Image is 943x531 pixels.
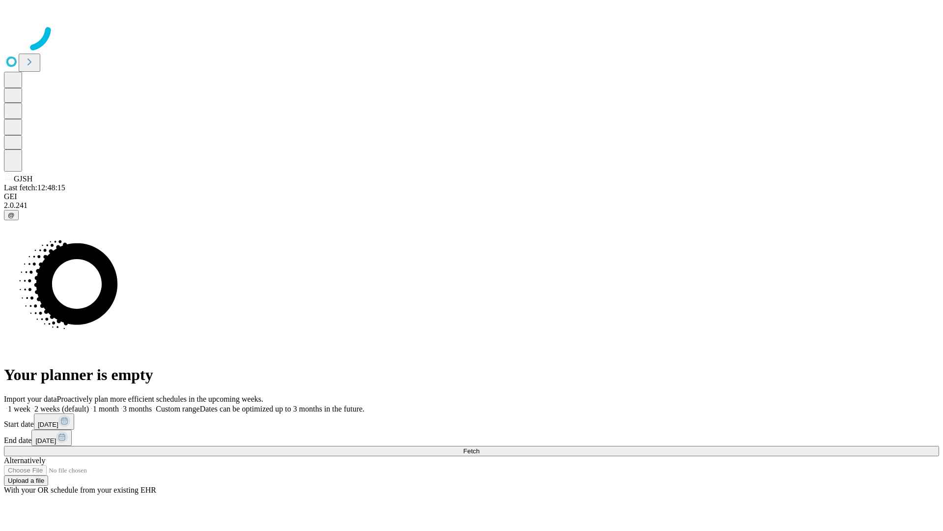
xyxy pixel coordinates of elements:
[4,486,156,494] span: With your OR schedule from your existing EHR
[4,366,939,384] h1: Your planner is empty
[4,192,939,201] div: GEI
[34,405,89,413] span: 2 weeks (default)
[4,183,65,192] span: Last fetch: 12:48:15
[4,210,19,220] button: @
[8,211,15,219] span: @
[31,430,72,446] button: [DATE]
[38,421,58,428] span: [DATE]
[4,413,939,430] div: Start date
[4,201,939,210] div: 2.0.241
[123,405,152,413] span: 3 months
[8,405,30,413] span: 1 week
[4,475,48,486] button: Upload a file
[200,405,364,413] span: Dates can be optimized up to 3 months in the future.
[4,430,939,446] div: End date
[34,413,74,430] button: [DATE]
[156,405,199,413] span: Custom range
[57,395,263,403] span: Proactively plan more efficient schedules in the upcoming weeks.
[4,456,45,465] span: Alternatively
[35,437,56,444] span: [DATE]
[14,175,32,183] span: GJSH
[93,405,119,413] span: 1 month
[4,395,57,403] span: Import your data
[463,447,479,455] span: Fetch
[4,446,939,456] button: Fetch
